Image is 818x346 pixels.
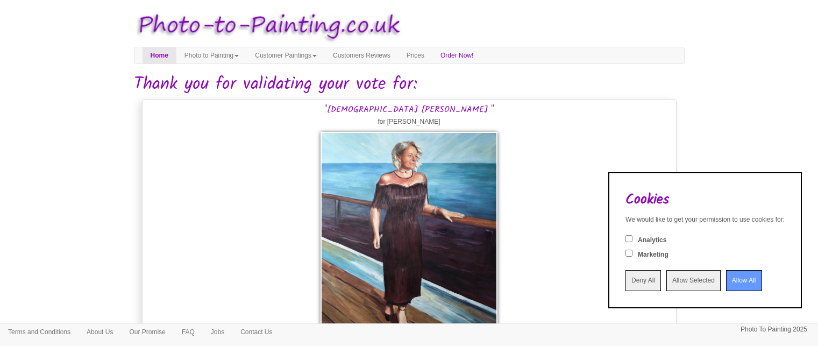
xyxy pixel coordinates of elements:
input: Deny All [625,270,661,291]
a: Home [143,47,176,63]
a: Order Now! [432,47,481,63]
h3: "[DEMOGRAPHIC_DATA] [PERSON_NAME] " [145,105,673,115]
img: Photo to Painting [129,5,404,47]
a: About Us [79,324,121,340]
h2: Cookies [625,192,785,208]
a: Contact Us [232,324,280,340]
div: We would like to get your permission to use cookies for: [625,215,785,224]
label: Analytics [638,236,666,245]
label: Marketing [638,250,668,259]
input: Allow All [726,270,762,291]
a: Our Promise [121,324,173,340]
a: Customer Paintings [247,47,325,63]
input: Allow Selected [666,270,721,291]
a: Photo to Painting [176,47,247,63]
a: Customers Reviews [325,47,399,63]
a: Prices [399,47,432,63]
a: FAQ [174,324,203,340]
h1: Thank you for validating your vote for: [134,75,685,94]
a: Jobs [203,324,232,340]
p: Photo To Painting 2025 [741,324,807,335]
